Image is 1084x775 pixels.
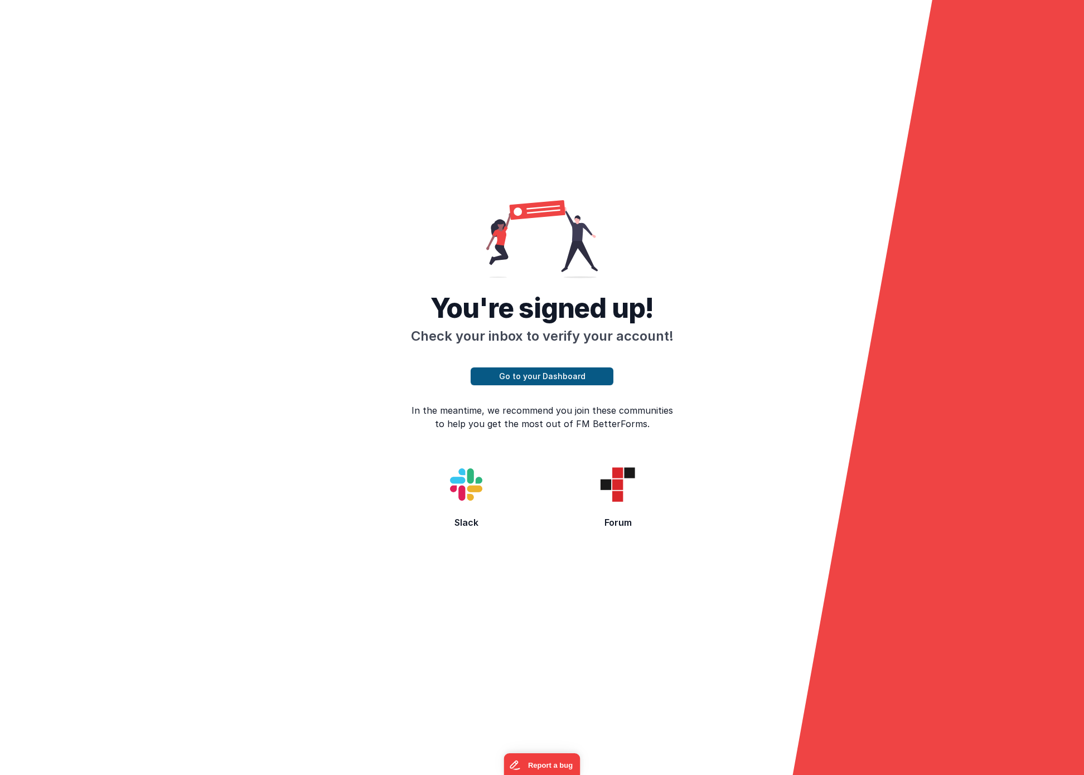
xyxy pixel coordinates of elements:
[550,516,685,529] p: Forum
[390,295,694,322] h4: You're signed up!
[390,327,694,345] h3: Check your inbox to verify your account!
[399,404,685,430] p: In the meantime, we recommend you join these communities to help you get the most out of FM Bette...
[399,516,534,529] p: Slack
[471,367,613,385] button: Go to your Dashboard
[430,449,502,520] img: Slack_Mark_Web.png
